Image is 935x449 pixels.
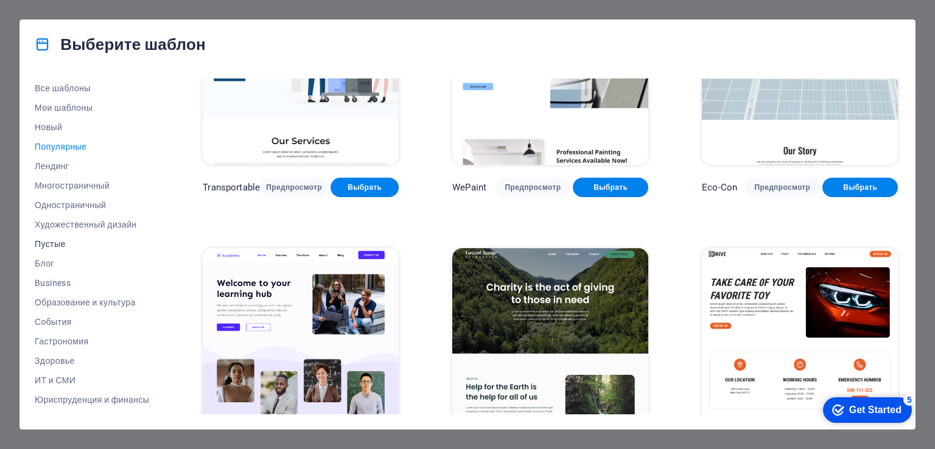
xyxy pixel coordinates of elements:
[340,183,389,192] span: Выбрать
[35,220,149,229] span: Художественный дизайн
[35,375,149,385] span: ИТ и СМИ
[260,178,328,197] button: Предпросмотр
[452,248,648,429] img: Green Change
[832,183,888,192] span: Выбрать
[35,259,149,268] span: Блог
[35,351,149,371] button: Здоровье
[702,181,737,193] p: Eco-Con
[10,6,99,32] div: Get Started 5 items remaining, 0% complete
[35,254,149,273] button: Блог
[35,239,149,249] span: Пустые
[35,336,149,346] span: Гастрономия
[35,156,149,176] button: Лендинг
[35,161,149,171] span: Лендинг
[583,183,639,192] span: Выбрать
[35,356,149,366] span: Здоровье
[755,183,811,192] span: Предпросмотр
[35,122,149,132] span: Новый
[35,83,149,93] span: Все шаблоны
[35,103,149,113] span: Мои шаблоны
[573,178,648,197] button: Выбрать
[35,293,149,312] button: Образование и культура
[35,215,149,234] button: Художественный дизайн
[35,395,149,405] span: Юриспруденция и финансы
[203,248,399,429] img: Academix
[35,273,149,293] button: Business
[35,142,149,151] span: Популярные
[35,409,149,429] button: Некоммерческий
[35,181,149,190] span: Многостраничный
[35,195,149,215] button: Одностраничный
[702,248,898,429] img: Drive
[90,2,102,15] div: 5
[496,178,571,197] button: Предпросмотр
[331,178,399,197] button: Выбрать
[35,312,149,332] button: События
[452,181,486,193] p: WePaint
[35,137,149,156] button: Популярные
[203,181,260,193] p: Transportable
[35,298,149,307] span: Образование и культура
[822,178,898,197] button: Выбрать
[35,200,149,210] span: Одностраничный
[270,183,318,192] span: Предпросмотр
[35,278,149,288] span: Business
[745,178,821,197] button: Предпросмотр
[35,371,149,390] button: ИТ и СМИ
[35,98,149,117] button: Мои шаблоны
[35,176,149,195] button: Многостраничный
[35,35,206,54] h4: Выберите шаблон
[35,332,149,351] button: Гастрономия
[35,234,149,254] button: Пустые
[35,117,149,137] button: Новый
[505,183,561,192] span: Предпросмотр
[35,317,149,327] span: События
[36,13,88,24] div: Get Started
[35,390,149,409] button: Юриспруденция и финансы
[35,78,149,98] button: Все шаблоны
